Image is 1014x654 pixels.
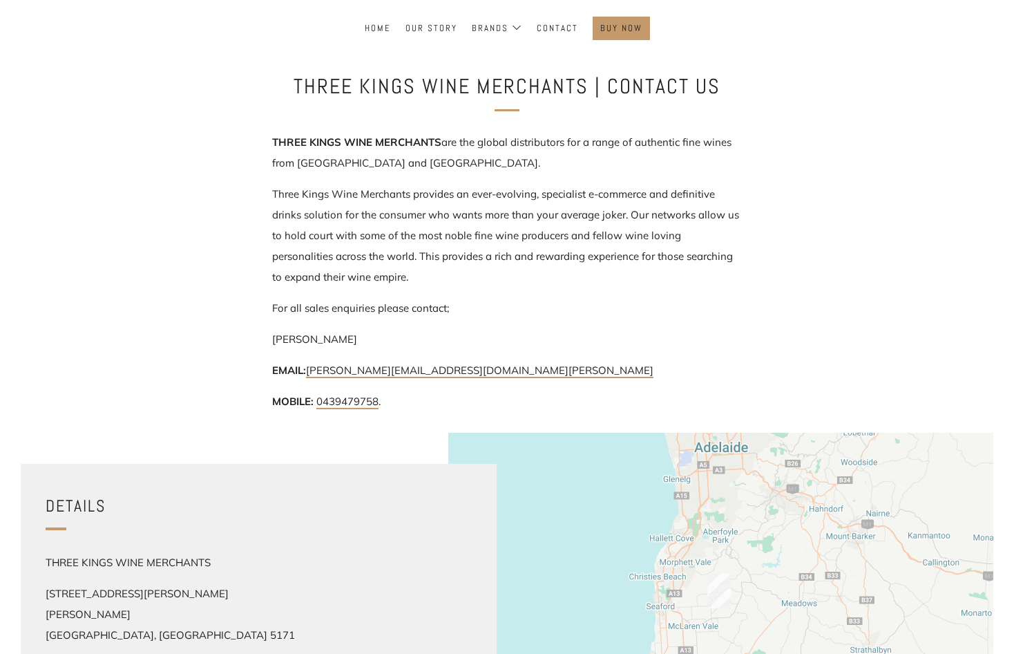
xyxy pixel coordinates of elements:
[405,17,457,39] a: Our Story
[272,132,742,174] p: are the global distributors for a range of authentic fine wines from [GEOGRAPHIC_DATA] and [GEOGR...
[46,583,322,646] p: [STREET_ADDRESS][PERSON_NAME] [PERSON_NAME][GEOGRAPHIC_DATA], [GEOGRAPHIC_DATA] 5171
[46,491,472,521] h3: Details
[272,395,314,408] strong: MOBILE:
[46,485,472,527] a: Details
[272,298,742,319] p: For all sales enquiries please contact;
[272,136,441,149] strong: THREE KINGS WINE MERCHANTS
[365,17,391,39] a: Home
[46,552,322,573] p: THREE KINGS WINE MERCHANTS
[537,17,578,39] a: Contact
[279,70,735,103] h1: Three Kings Wine Merchants | Contact Us
[316,395,379,409] a: 0439479758
[272,187,739,283] span: Three Kings Wine Merchants provides an ever-evolving, specialist e-commerce and definitive drinks...
[600,17,642,39] a: BUY NOW
[272,364,306,377] strong: EMAIL:
[472,17,522,39] a: Brands
[272,391,742,412] p: .
[272,329,742,350] p: [PERSON_NAME]
[306,364,653,378] a: [PERSON_NAME][EMAIL_ADDRESS][DOMAIN_NAME][PERSON_NAME]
